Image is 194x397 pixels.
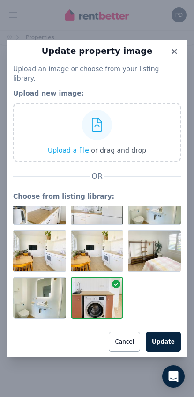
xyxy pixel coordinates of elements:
span: or drag and drop [91,147,146,154]
div: Open Intercom Messenger [162,365,185,388]
p: Upload an image or choose from your listing library. [13,64,181,83]
button: Update [146,332,181,352]
legend: Choose from listing library: [13,191,181,201]
h3: Update property image [13,45,181,57]
span: OR [90,171,104,182]
legend: Upload new image: [13,88,181,98]
span: Upload a file [48,147,89,154]
button: Upload a file or drag and drop [48,146,146,155]
button: Cancel [109,332,140,352]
